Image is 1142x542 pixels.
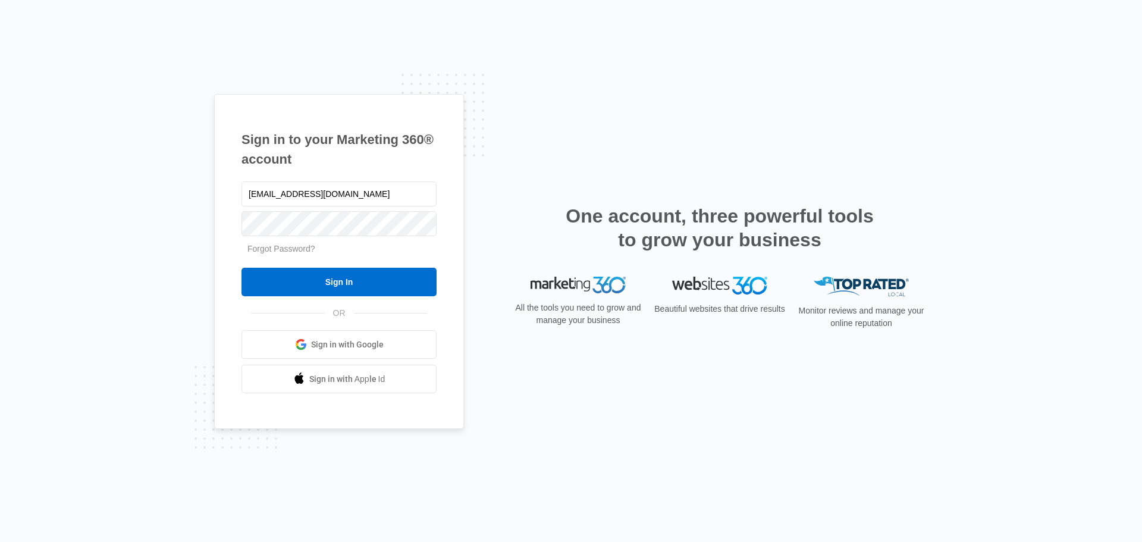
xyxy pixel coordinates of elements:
img: Top Rated Local [814,277,909,296]
span: OR [325,307,354,319]
input: Email [241,181,437,206]
a: Sign in with Apple Id [241,365,437,393]
img: Websites 360 [672,277,767,294]
p: Monitor reviews and manage your online reputation [795,305,928,330]
h2: One account, three powerful tools to grow your business [562,204,877,252]
p: Beautiful websites that drive results [653,303,786,315]
a: Sign in with Google [241,330,437,359]
span: Sign in with Apple Id [309,373,385,386]
input: Sign In [241,268,437,296]
span: Sign in with Google [311,339,384,351]
a: Forgot Password? [247,244,315,253]
p: All the tools you need to grow and manage your business [512,302,645,327]
img: Marketing 360 [531,277,626,293]
h1: Sign in to your Marketing 360® account [241,130,437,169]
